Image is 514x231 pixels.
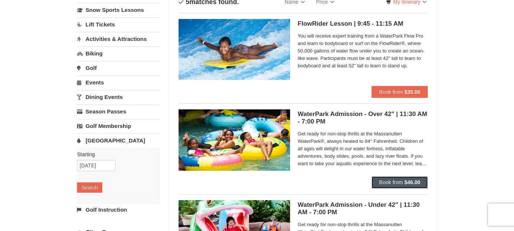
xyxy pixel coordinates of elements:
[372,176,428,188] button: Book from $46.00
[77,3,160,17] a: Snow Sports Lessons
[77,105,160,118] a: Season Passes
[77,32,160,46] a: Activities & Attractions
[372,86,428,98] button: Book from $35.00
[77,61,160,75] a: Golf
[379,89,403,95] span: Book from
[77,182,102,193] button: Search
[77,203,160,216] a: Golf Instruction
[179,19,290,80] img: 6619917-216-363963c7.jpg
[77,134,160,147] a: [GEOGRAPHIC_DATA]
[77,17,160,31] a: Lift Tickets
[298,32,428,70] span: You will receive expert training from a WaterPark Flow Pro and learn to bodyboard or surf on the ...
[179,109,290,170] img: 6619917-1560-394ba125.jpg
[298,20,428,28] h5: FlowRider Lesson | 9:45 - 11:15 AM
[77,46,160,60] a: Biking
[77,76,160,89] a: Events
[379,179,403,185] span: Book from
[77,119,160,133] a: Golf Membership
[298,130,428,167] span: Get ready for non-stop thrills at the Massanutten WaterPark®, always heated to 84° Fahrenheit. Ch...
[404,179,420,185] strong: $46.00
[404,89,420,95] strong: $35.00
[298,110,428,125] h5: WaterPark Admission - Over 42" | 11:30 AM - 7:00 PM
[77,151,154,158] label: Starting
[77,90,160,104] a: Dining Events
[298,201,428,216] h5: WaterPark Admission - Under 42" | 11:30 AM - 7:00 PM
